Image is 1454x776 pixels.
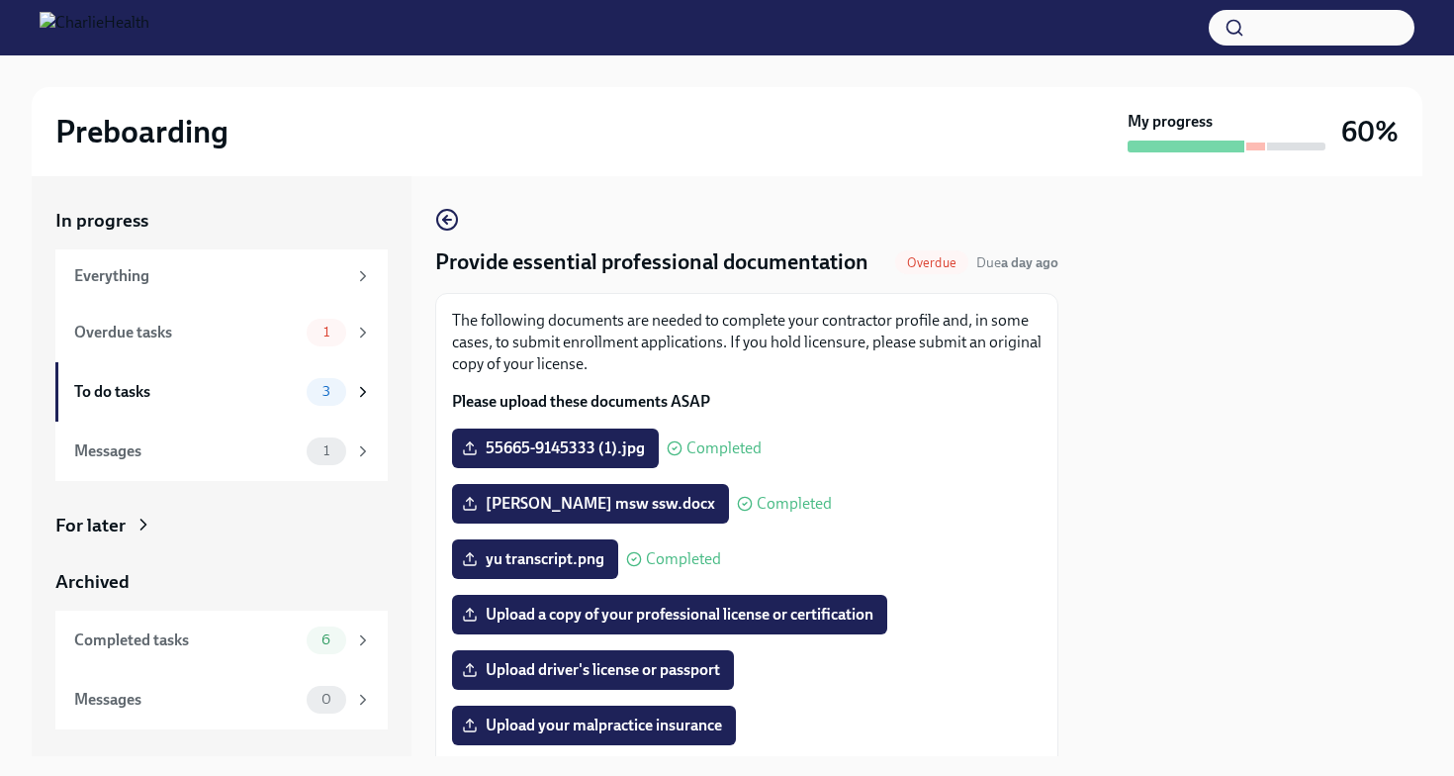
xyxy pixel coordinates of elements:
[55,422,388,481] a: Messages1
[55,208,388,234] a: In progress
[74,689,299,711] div: Messages
[1001,254,1058,271] strong: a day ago
[1128,111,1213,133] strong: My progress
[55,112,228,151] h2: Preboarding
[312,443,341,458] span: 1
[74,381,299,403] div: To do tasks
[466,494,715,514] span: [PERSON_NAME] msw ssw.docx
[646,551,721,567] span: Completed
[55,303,388,362] a: Overdue tasks1
[452,539,618,579] label: yu transcript.png
[466,716,722,735] span: Upload your malpractice insurance
[55,513,126,538] div: For later
[466,549,604,569] span: yu transcript.png
[466,438,645,458] span: 55665-9145333 (1).jpg
[452,706,736,745] label: Upload your malpractice insurance
[686,440,762,456] span: Completed
[55,249,388,303] a: Everything
[74,630,299,651] div: Completed tasks
[435,247,868,277] h4: Provide essential professional documentation
[466,660,720,680] span: Upload driver's license or passport
[976,254,1058,271] span: Due
[452,484,729,524] label: [PERSON_NAME] msw ssw.docx
[310,632,342,647] span: 6
[452,392,710,411] strong: Please upload these documents ASAP
[40,12,149,44] img: CharlieHealth
[976,253,1058,272] span: August 10th, 2025 09:00
[311,384,342,399] span: 3
[452,429,659,468] label: 55665-9145333 (1).jpg
[452,650,734,690] label: Upload driver's license or passport
[74,322,299,343] div: Overdue tasks
[1341,114,1399,149] h3: 60%
[757,496,832,512] span: Completed
[55,569,388,595] a: Archived
[452,310,1042,375] p: The following documents are needed to complete your contractor profile and, in some cases, to sub...
[312,325,341,339] span: 1
[466,605,873,625] span: Upload a copy of your professional license or certification
[55,513,388,538] a: For later
[55,362,388,422] a: To do tasks3
[895,255,968,270] span: Overdue
[55,670,388,729] a: Messages0
[310,692,343,707] span: 0
[74,440,299,462] div: Messages
[452,595,887,634] label: Upload a copy of your professional license or certification
[74,265,346,287] div: Everything
[55,611,388,670] a: Completed tasks6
